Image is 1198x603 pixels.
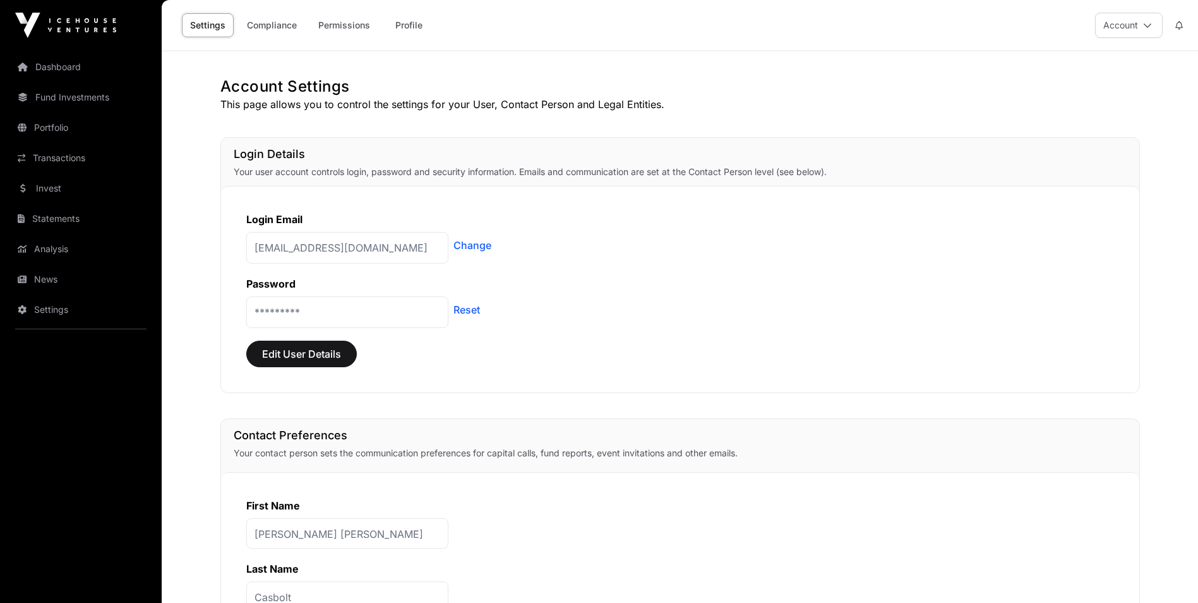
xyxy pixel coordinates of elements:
[10,205,152,233] a: Statements
[246,499,300,512] label: First Name
[220,97,1140,112] p: This page allows you to control the settings for your User, Contact Person and Legal Entities.
[10,174,152,202] a: Invest
[15,13,116,38] img: Icehouse Ventures Logo
[10,83,152,111] a: Fund Investments
[10,114,152,142] a: Portfolio
[182,13,234,37] a: Settings
[1095,13,1163,38] button: Account
[239,13,305,37] a: Compliance
[383,13,434,37] a: Profile
[234,427,1127,444] h1: Contact Preferences
[310,13,378,37] a: Permissions
[246,213,302,226] label: Login Email
[246,341,357,367] button: Edit User Details
[10,296,152,324] a: Settings
[246,232,448,264] p: [EMAIL_ADDRESS][DOMAIN_NAME]
[220,76,1140,97] h1: Account Settings
[234,145,1127,163] h1: Login Details
[10,144,152,172] a: Transactions
[234,447,1127,460] p: Your contact person sets the communication preferences for capital calls, fund reports, event inv...
[453,302,480,317] a: Reset
[262,346,341,362] span: Edit User Details
[10,53,152,81] a: Dashboard
[1135,542,1198,603] iframe: Chat Widget
[234,166,1127,178] p: Your user account controls login, password and security information. Emails and communication are...
[10,265,152,293] a: News
[246,518,448,549] p: [PERSON_NAME] [PERSON_NAME]
[453,238,491,253] a: Change
[10,235,152,263] a: Analysis
[246,277,296,290] label: Password
[246,563,299,575] label: Last Name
